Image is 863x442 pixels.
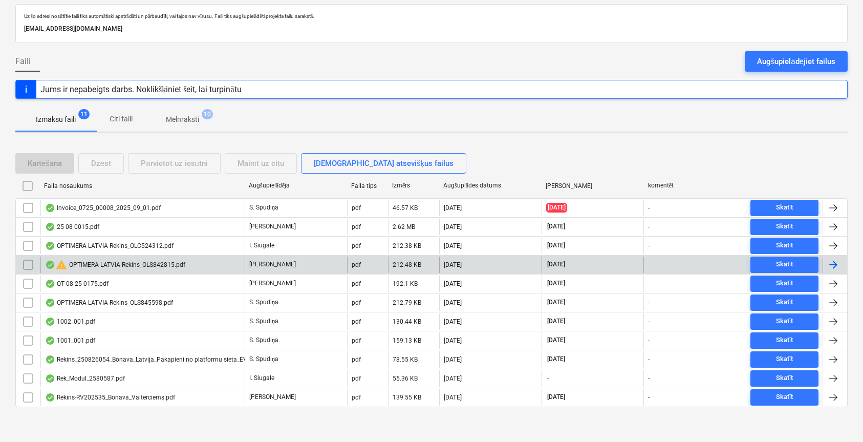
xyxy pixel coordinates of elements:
button: Skatīt [750,370,818,387]
div: pdf [352,394,361,401]
div: pdf [352,223,361,230]
div: pdf [352,261,361,268]
div: pdf [352,280,361,287]
div: 130.44 KB [393,318,421,325]
div: Rek_Modul_2580587.pdf [45,374,125,383]
div: 192.1 KB [393,280,418,287]
p: Izmaksu faili [36,114,76,125]
div: Faila tips [351,182,384,190]
div: OCR pabeigts [45,355,55,364]
div: - [648,356,650,363]
div: - [648,394,650,401]
div: Izmērs [392,182,435,190]
div: Skatīt [776,297,793,308]
span: warning [55,259,68,271]
div: OPTIMERA LATVIA Rekins_OLS842815.pdf [45,259,185,271]
span: [DATE] [546,393,566,402]
span: [DATE] [546,279,566,288]
div: Jums ir nepabeigts darbs. Noklikšķiniet šeit, lai turpinātu [40,85,242,94]
div: OPTIMERA LATVIA Rekins_OLC524312.pdf [45,242,174,250]
div: QT 08 25-0175.pdf [45,280,109,288]
div: pdf [352,299,361,306]
div: Invoice_0725_00008_2025_09_01.pdf [45,204,161,212]
p: Uz šo adresi nosūtītie faili tiks automātiski apstrādāti un pārbaudīti, vai tajos nav vīrusu. Fai... [24,13,839,19]
p: Citi faili [109,114,133,124]
div: Skatīt [776,315,793,327]
div: Skatīt [776,372,793,384]
p: [PERSON_NAME] [249,393,296,402]
div: Skatīt [776,353,793,365]
div: 139.55 KB [393,394,421,401]
p: S. Spudiņa [249,203,278,212]
p: I. Siugale [249,374,274,383]
button: Skatīt [750,351,818,368]
div: pdf [352,356,361,363]
div: [DATE] [444,242,462,249]
div: - [648,223,650,230]
p: I. Siugale [249,241,274,250]
div: - [648,337,650,344]
div: - [648,204,650,212]
div: 212.48 KB [393,261,421,268]
span: - [546,374,550,383]
div: - [648,242,650,249]
button: Augšupielādējiet failus [745,51,848,72]
div: - [648,299,650,306]
button: Skatīt [750,219,818,235]
div: pdf [352,242,361,249]
p: S. Spudiņa [249,355,278,364]
div: - [648,261,650,268]
div: Skatīt [776,202,793,214]
button: Skatīt [750,332,818,349]
div: Rekins-RV202535_Bonava_Valterciems.pdf [45,393,175,402]
div: 46.57 KB [393,204,418,212]
div: OCR pabeigts [45,223,55,231]
div: Skatīt [776,221,793,233]
div: 25 08 0015.pdf [45,223,99,231]
div: 212.79 KB [393,299,421,306]
div: [DEMOGRAPHIC_DATA] atsevišķus failus [314,157,454,170]
div: 2.62 MB [393,223,415,230]
div: Rekins_250826054_Bonava_Latvija_Pakapieni no platformu sieta_EV44.pdf [45,355,265,364]
div: Skatīt [776,278,793,289]
button: [DEMOGRAPHIC_DATA] atsevišķus failus [301,153,466,174]
div: - [648,280,650,287]
div: [DATE] [444,337,462,344]
div: [DATE] [444,261,462,268]
span: [DATE] [546,355,566,364]
div: [DATE] [444,375,462,382]
button: Skatīt [750,238,818,254]
div: komentēt [648,182,742,190]
span: [DATE] [546,317,566,326]
div: [DATE] [444,356,462,363]
div: OCR pabeigts [45,374,55,383]
span: 10 [202,109,213,119]
div: OCR pabeigts [45,393,55,402]
p: S. Spudiņa [249,317,278,326]
div: [DATE] [444,204,462,212]
span: [DATE] [546,336,566,345]
div: pdf [352,375,361,382]
div: [PERSON_NAME] [546,182,640,190]
p: [PERSON_NAME] [249,260,296,269]
div: pdf [352,337,361,344]
div: - [648,318,650,325]
div: [DATE] [444,223,462,230]
div: [DATE] [444,299,462,306]
div: OCR pabeigts [45,299,55,307]
div: Augšupielādēja [249,182,343,190]
span: [DATE] [546,241,566,250]
div: Skatīt [776,259,793,270]
p: [PERSON_NAME] [249,222,296,231]
div: [DATE] [444,280,462,287]
div: OCR pabeigts [45,242,55,250]
div: OCR pabeigts [45,318,55,326]
button: Skatīt [750,313,818,330]
div: OPTIMERA LATVIA Rekins_OLS845598.pdf [45,299,173,307]
div: 55.36 KB [393,375,418,382]
iframe: Chat Widget [812,393,863,442]
p: [PERSON_NAME] [249,279,296,288]
div: Skatīt [776,240,793,251]
div: 159.13 KB [393,337,421,344]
